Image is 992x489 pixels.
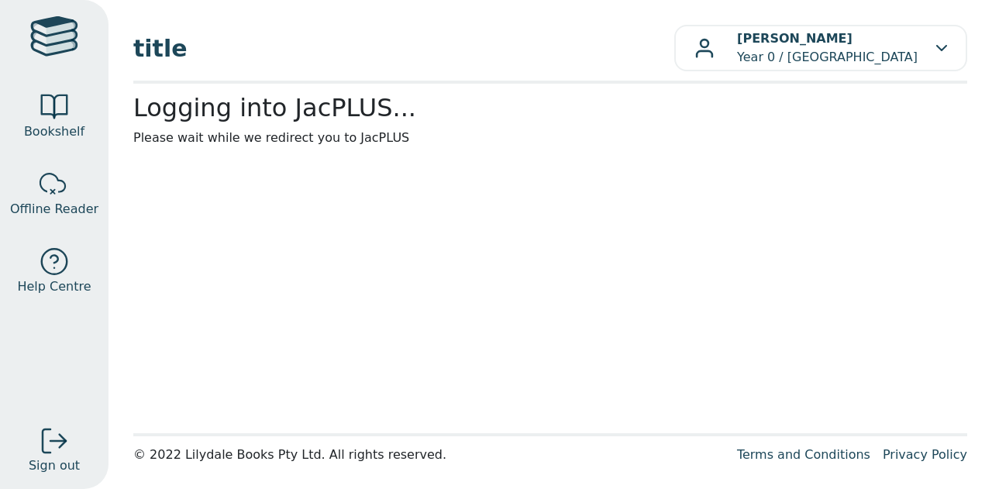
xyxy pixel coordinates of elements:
b: [PERSON_NAME] [737,31,852,46]
div: © 2022 Lilydale Books Pty Ltd. All rights reserved. [133,446,725,464]
span: title [133,31,674,66]
span: Bookshelf [24,122,84,141]
button: [PERSON_NAME]Year 0 / [GEOGRAPHIC_DATA] [674,25,967,71]
span: Offline Reader [10,200,98,219]
span: Help Centre [17,277,91,296]
a: Terms and Conditions [737,447,870,462]
a: Privacy Policy [883,447,967,462]
h2: Logging into JacPLUS... [133,93,967,122]
p: Year 0 / [GEOGRAPHIC_DATA] [737,29,918,67]
span: Sign out [29,456,80,475]
p: Please wait while we redirect you to JacPLUS [133,129,967,147]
